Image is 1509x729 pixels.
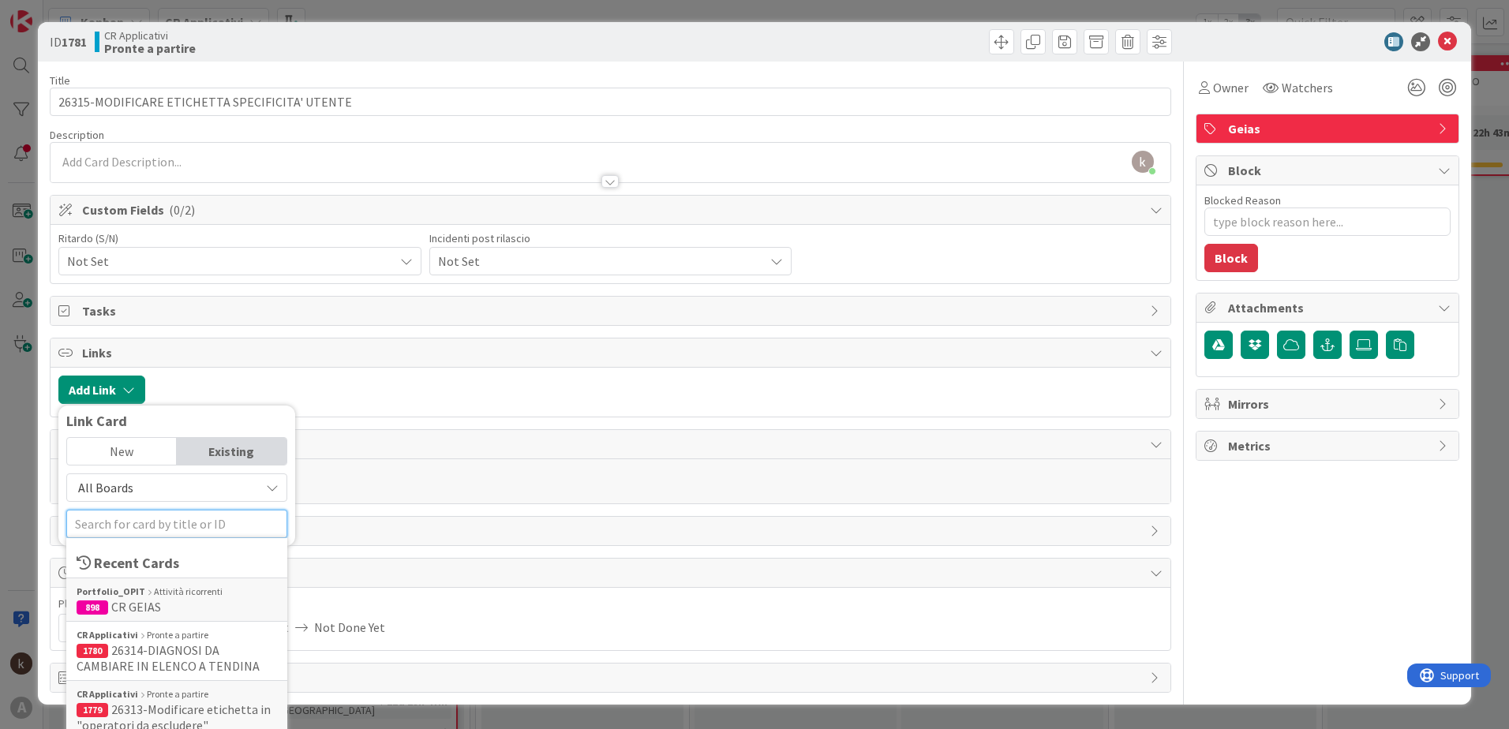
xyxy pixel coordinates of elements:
span: 26314-DIAGNOSI DA CAMBIARE IN ELENCO A TENDINA [77,642,260,674]
span: Mirrors [1228,394,1430,413]
label: Blocked Reason [1204,193,1281,207]
span: Links [82,343,1142,362]
input: Search for card by title or ID [66,510,287,538]
span: Custom Fields [82,200,1142,219]
span: Planned Dates [58,596,197,612]
div: Attività ricorrenti [77,585,277,599]
div: New [67,438,177,465]
span: Not Done Yet [314,614,385,641]
div: Incidenti post rilascio [429,233,792,244]
span: Comments [82,435,1142,454]
span: CR Applicativi [104,29,196,42]
b: CR Applicativi [77,628,138,642]
div: 1779 [77,703,108,717]
div: 898 [77,600,108,615]
span: Metrics [1228,436,1430,455]
div: 1780 [77,644,108,658]
div: Pronte a partire [77,628,277,642]
span: Exit Criteria [82,668,1142,687]
span: Geias [1228,119,1430,138]
span: History [82,522,1142,540]
img: AAcHTtd5rm-Hw59dezQYKVkaI0MZoYjvbSZnFopdN0t8vu62=s96-c [1132,151,1154,173]
b: Portfolio_OPIT [77,585,145,599]
b: CR Applicativi [77,687,138,701]
span: Not Set [67,250,386,272]
span: Block [1228,161,1430,180]
div: Ritardo (S/N) [58,233,421,244]
b: 1781 [62,34,87,50]
span: Owner [1213,78,1249,97]
span: Attachments [1228,298,1430,317]
span: Support [33,2,72,21]
span: CR GEIAS [111,599,161,615]
b: Pronte a partire [104,42,196,54]
button: Add Link [58,376,145,404]
div: Existing [177,438,286,465]
div: Pronte a partire [77,687,277,701]
button: Block [1204,244,1258,272]
span: ID [50,32,87,51]
span: All Boards [78,480,133,495]
span: Tasks [82,301,1142,320]
span: Not Set [438,250,757,272]
div: Link Card [66,413,287,429]
label: Title [50,73,70,88]
div: Recent Cards [77,552,277,574]
span: Watchers [1282,78,1333,97]
span: Actual Dates [205,596,385,612]
span: Dates [82,563,1142,582]
span: ( 0/2 ) [169,202,195,218]
input: type card name here... [50,88,1171,116]
span: Description [50,128,104,142]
